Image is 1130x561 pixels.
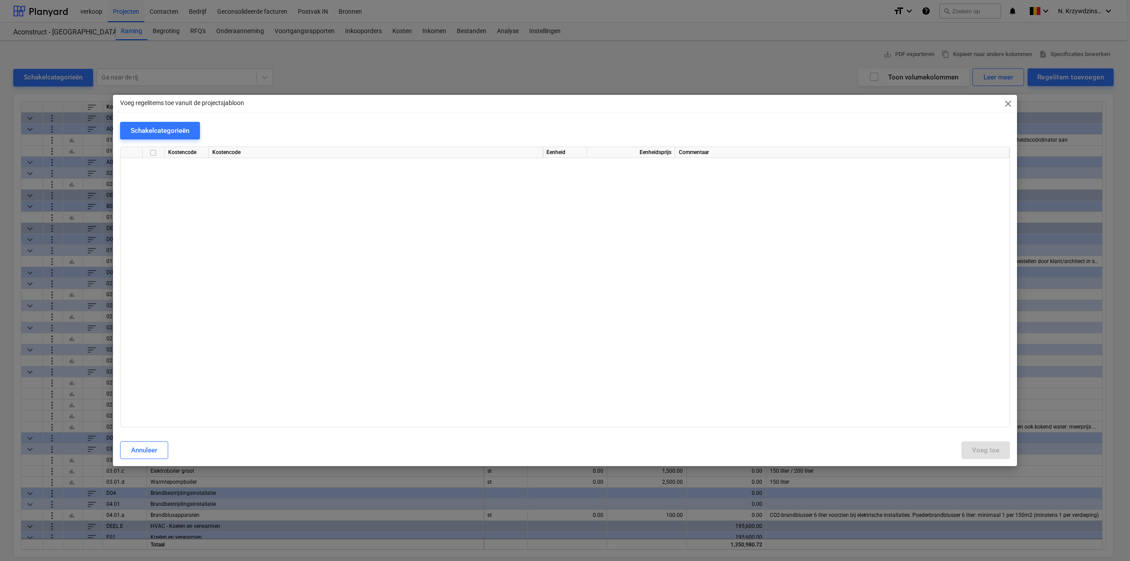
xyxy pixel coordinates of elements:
[1003,98,1013,109] span: close
[1086,519,1130,561] div: Chatwidget
[675,147,1009,158] div: Commentaar
[120,441,168,459] button: Annuleer
[165,147,209,158] div: Kostencode
[543,147,587,158] div: Eenheid
[587,147,675,158] div: Eenheidsprijs
[120,98,244,108] p: Voeg regelitems toe vanuit de projectsjabloon
[131,444,157,456] div: Annuleer
[131,125,189,136] div: Schakelcategorieën
[209,147,543,158] div: Kostencode
[1086,519,1130,561] iframe: Chat Widget
[120,122,200,139] button: Schakelcategorieën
